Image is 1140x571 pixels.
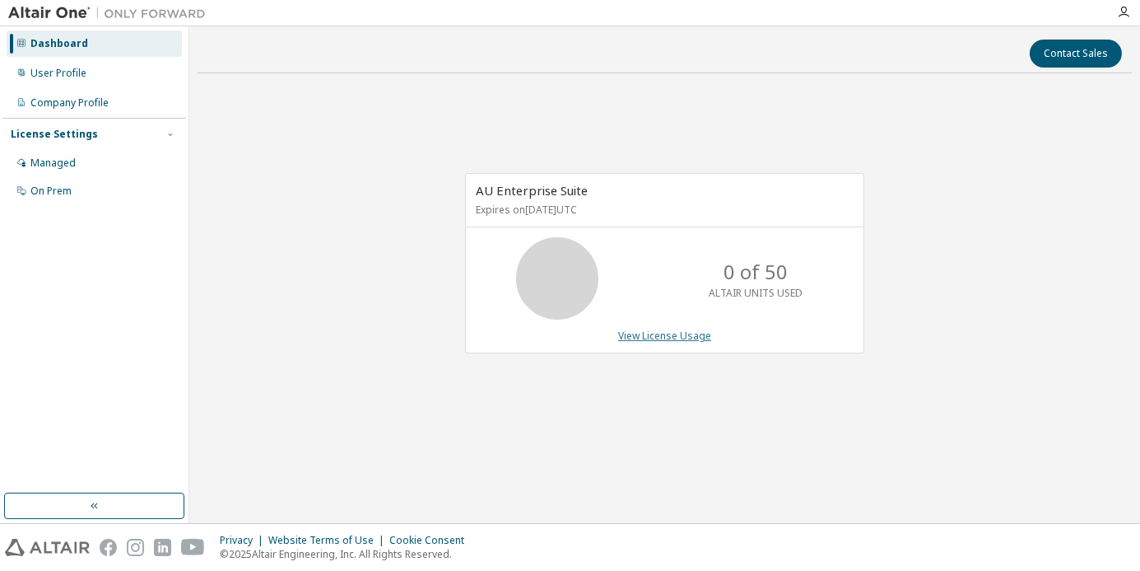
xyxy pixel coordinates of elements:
[618,329,711,343] a: View License Usage
[476,203,849,217] p: Expires on [DATE] UTC
[709,286,803,300] p: ALTAIR UNITS USED
[30,37,88,50] div: Dashboard
[30,157,76,170] div: Managed
[100,539,117,556] img: facebook.svg
[30,185,72,198] div: On Prem
[154,539,171,556] img: linkedin.svg
[1030,40,1122,68] button: Contact Sales
[268,534,389,547] div: Website Terms of Use
[181,539,205,556] img: youtube.svg
[127,539,144,556] img: instagram.svg
[724,258,788,286] p: 0 of 50
[8,5,214,21] img: Altair One
[476,182,588,199] span: AU Enterprise Suite
[389,534,474,547] div: Cookie Consent
[11,128,98,141] div: License Settings
[30,96,109,110] div: Company Profile
[220,534,268,547] div: Privacy
[220,547,474,561] p: © 2025 Altair Engineering, Inc. All Rights Reserved.
[5,539,90,556] img: altair_logo.svg
[30,67,86,80] div: User Profile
